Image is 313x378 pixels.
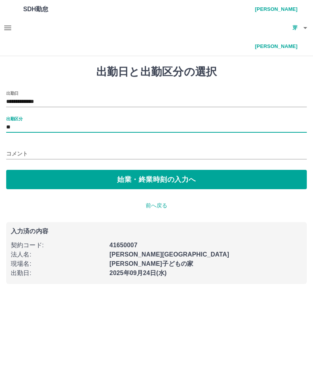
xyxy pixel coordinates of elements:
[109,260,193,267] b: [PERSON_NAME]子どもの家
[109,251,229,258] b: [PERSON_NAME][GEOGRAPHIC_DATA]
[11,250,105,259] p: 法人名 :
[11,269,105,278] p: 出勤日 :
[11,241,105,250] p: 契約コード :
[11,259,105,269] p: 現場名 :
[109,242,137,248] b: 41650007
[109,270,167,276] b: 2025年09月24日(水)
[6,116,22,121] label: 出勤区分
[6,202,307,210] p: 前へ戻る
[6,170,307,189] button: 始業・終業時刻の入力へ
[6,90,19,96] label: 出勤日
[11,228,302,234] p: 入力済の内容
[6,65,307,79] h1: 出勤日と出勤区分の選択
